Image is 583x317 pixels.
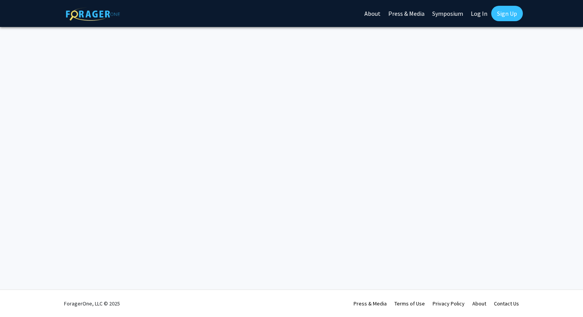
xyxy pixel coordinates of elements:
div: ForagerOne, LLC © 2025 [64,290,120,317]
a: Press & Media [354,300,387,307]
a: Sign Up [491,6,523,21]
a: Contact Us [494,300,519,307]
a: About [472,300,486,307]
a: Terms of Use [394,300,425,307]
a: Privacy Policy [433,300,465,307]
img: ForagerOne Logo [66,7,120,21]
